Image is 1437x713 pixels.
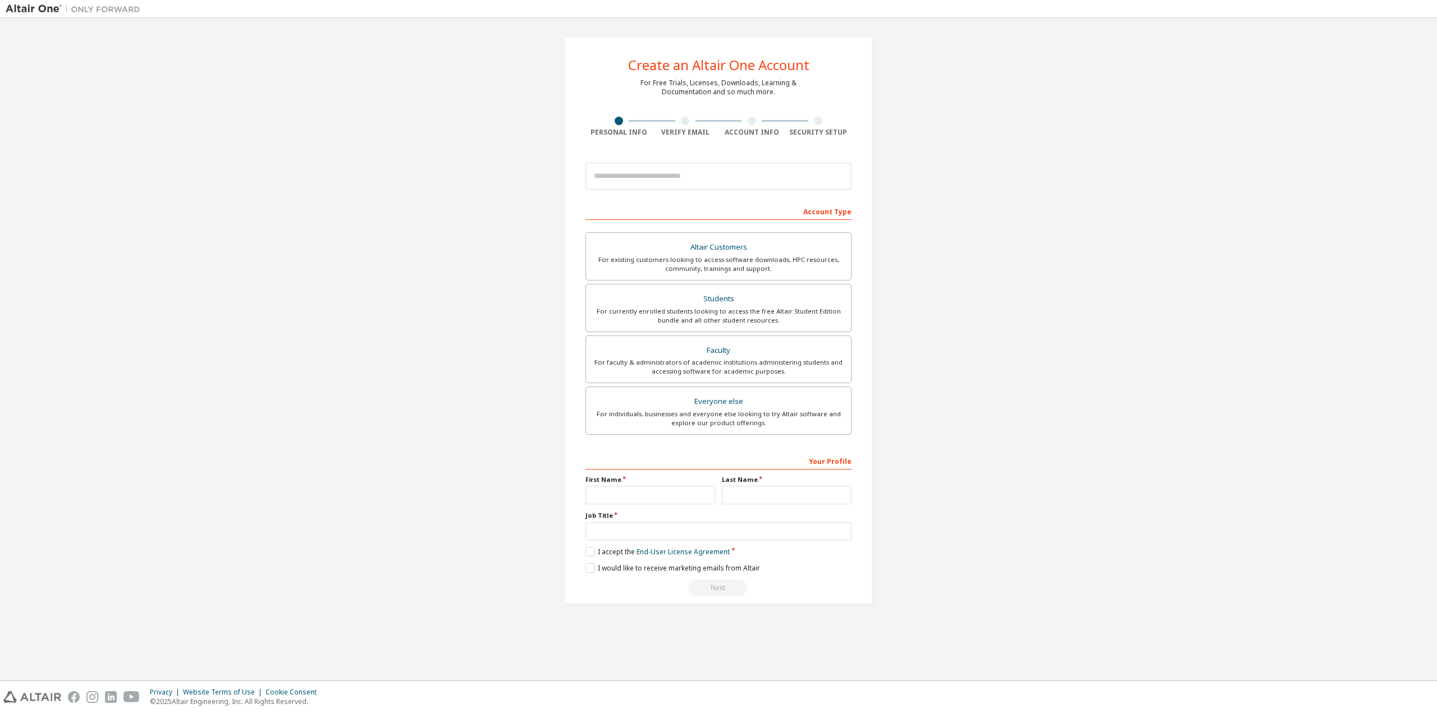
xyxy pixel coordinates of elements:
[640,79,797,96] div: For Free Trials, Licenses, Downloads, Learning & Documentation and so much more.
[585,202,852,220] div: Account Type
[266,688,323,697] div: Cookie Consent
[593,343,844,358] div: Faculty
[585,475,715,484] label: First Name
[105,691,117,703] img: linkedin.svg
[593,410,844,427] div: For individuals, businesses and everyone else looking to try Altair software and explore our prod...
[593,358,844,376] div: For faculty & administrators of academic institutions administering students and accessing softwa...
[593,255,844,273] div: For existing customers looking to access software downloads, HPC resources, community, trainings ...
[585,511,852,520] label: Job Title
[637,547,730,556] a: End-User License Agreement
[150,688,183,697] div: Privacy
[628,58,809,72] div: Create an Altair One Account
[6,3,146,15] img: Altair One
[183,688,266,697] div: Website Terms of Use
[123,691,140,703] img: youtube.svg
[785,128,852,137] div: Security Setup
[585,128,652,137] div: Personal Info
[593,307,844,325] div: For currently enrolled students looking to access the free Altair Student Edition bundle and all ...
[593,394,844,410] div: Everyone else
[150,697,323,706] p: © 2025 Altair Engineering, Inc. All Rights Reserved.
[585,563,760,573] label: I would like to receive marketing emails from Altair
[593,291,844,307] div: Students
[3,691,61,703] img: altair_logo.svg
[585,452,852,470] div: Your Profile
[652,128,719,137] div: Verify Email
[593,240,844,255] div: Altair Customers
[585,579,852,596] div: Read and acccept EULA to continue
[86,691,98,703] img: instagram.svg
[722,475,852,484] label: Last Name
[585,547,730,556] label: I accept the
[68,691,80,703] img: facebook.svg
[718,128,785,137] div: Account Info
